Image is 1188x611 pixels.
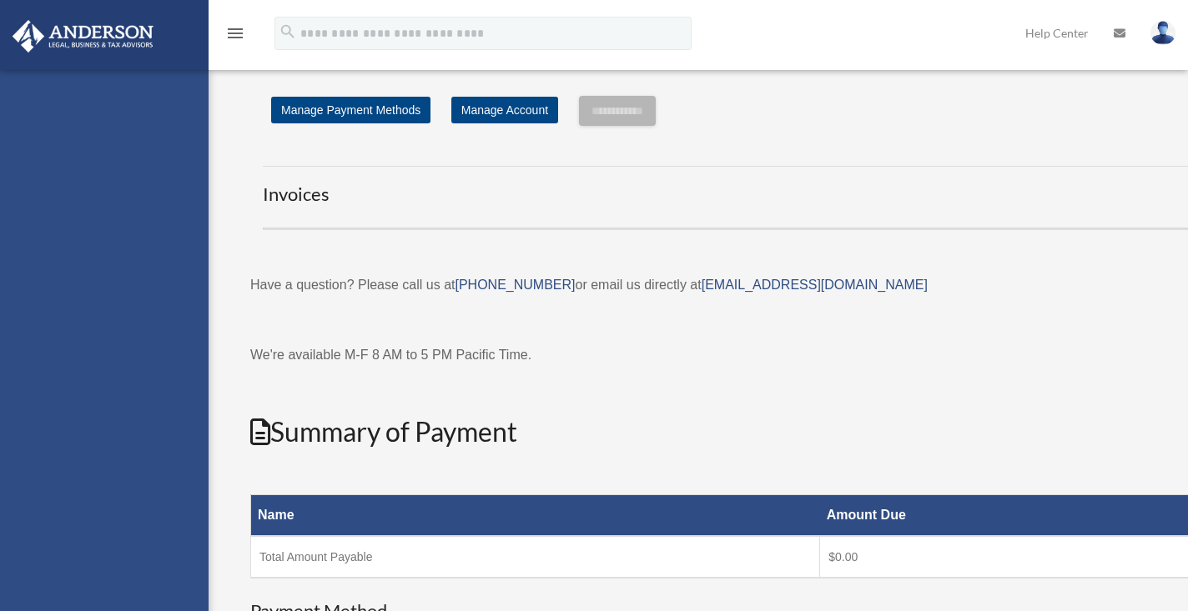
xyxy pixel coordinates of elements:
[279,23,297,41] i: search
[1150,21,1175,45] img: User Pic
[451,97,558,123] a: Manage Account
[225,29,245,43] a: menu
[251,495,820,537] th: Name
[271,97,430,123] a: Manage Payment Methods
[251,536,820,578] td: Total Amount Payable
[702,278,928,292] a: [EMAIL_ADDRESS][DOMAIN_NAME]
[225,23,245,43] i: menu
[455,278,575,292] a: [PHONE_NUMBER]
[8,20,159,53] img: Anderson Advisors Platinum Portal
